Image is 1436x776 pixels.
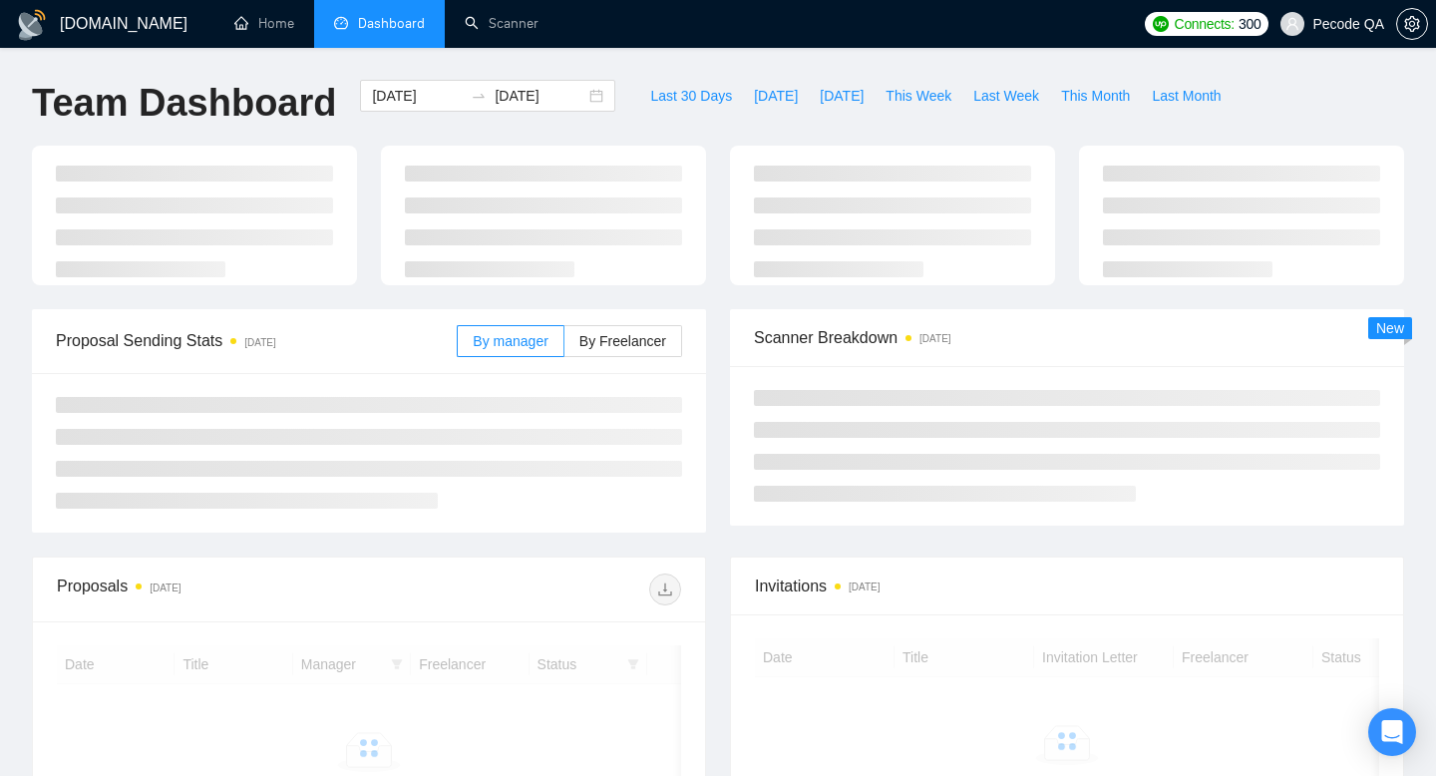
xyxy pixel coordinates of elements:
[1153,16,1169,32] img: upwork-logo.png
[244,337,275,348] time: [DATE]
[849,582,880,592] time: [DATE]
[495,85,585,107] input: End date
[919,333,950,344] time: [DATE]
[1376,320,1404,336] span: New
[743,80,809,112] button: [DATE]
[334,16,348,30] span: dashboard
[56,328,457,353] span: Proposal Sending Stats
[1141,80,1232,112] button: Last Month
[973,85,1039,107] span: Last Week
[150,582,180,593] time: [DATE]
[1061,85,1130,107] span: This Month
[886,85,951,107] span: This Week
[471,88,487,104] span: to
[57,574,369,605] div: Proposals
[372,85,463,107] input: Start date
[1397,16,1427,32] span: setting
[809,80,875,112] button: [DATE]
[473,333,547,349] span: By manager
[465,15,538,32] a: searchScanner
[1368,708,1416,756] div: Open Intercom Messenger
[820,85,864,107] span: [DATE]
[639,80,743,112] button: Last 30 Days
[650,85,732,107] span: Last 30 Days
[875,80,962,112] button: This Week
[1396,16,1428,32] a: setting
[579,333,666,349] span: By Freelancer
[1396,8,1428,40] button: setting
[1285,17,1299,31] span: user
[234,15,294,32] a: homeHome
[754,85,798,107] span: [DATE]
[16,9,48,41] img: logo
[755,574,1379,598] span: Invitations
[358,15,425,32] span: Dashboard
[1175,13,1235,35] span: Connects:
[1239,13,1260,35] span: 300
[471,88,487,104] span: swap-right
[32,80,336,127] h1: Team Dashboard
[1050,80,1141,112] button: This Month
[962,80,1050,112] button: Last Week
[1152,85,1221,107] span: Last Month
[754,325,1380,350] span: Scanner Breakdown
